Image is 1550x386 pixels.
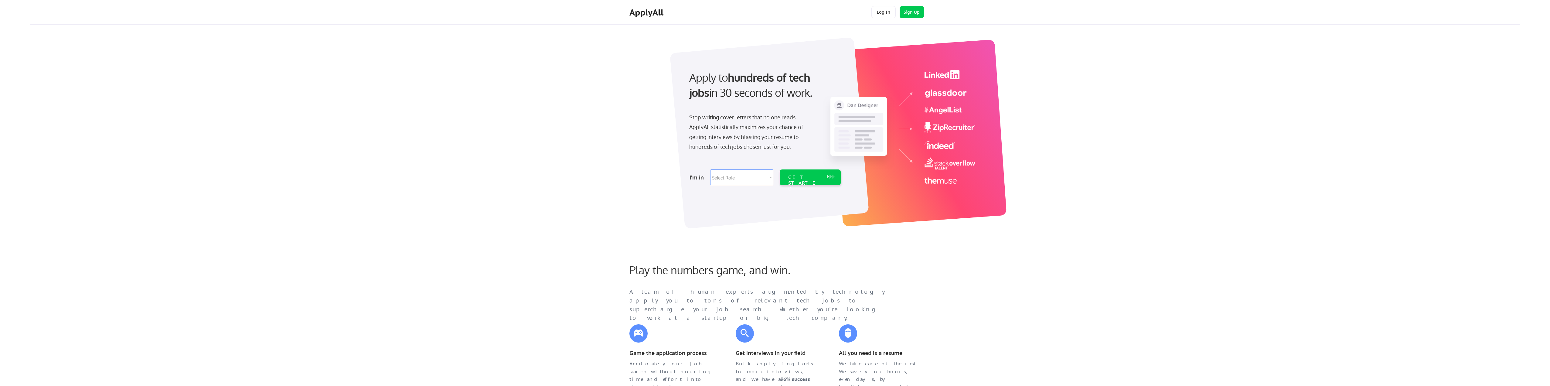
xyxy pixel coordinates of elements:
[690,173,707,182] div: I'm in
[788,174,821,192] div: GET STARTED
[689,70,838,101] div: Apply to in 30 seconds of work.
[629,349,711,357] div: Game the application process
[689,112,814,152] div: Stop writing cover letters that no one reads. ApplyAll statistically maximizes your chance of get...
[629,263,818,276] div: Play the numbers game, and win.
[629,288,897,323] div: A team of human experts augmented by technology apply you to tons of relevant tech jobs to superc...
[736,349,818,357] div: Get interviews in your field
[839,349,921,357] div: All you need is a resume
[900,6,924,18] button: Sign Up
[629,7,665,18] div: ApplyAll
[871,6,896,18] button: Log In
[689,70,813,99] strong: hundreds of tech jobs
